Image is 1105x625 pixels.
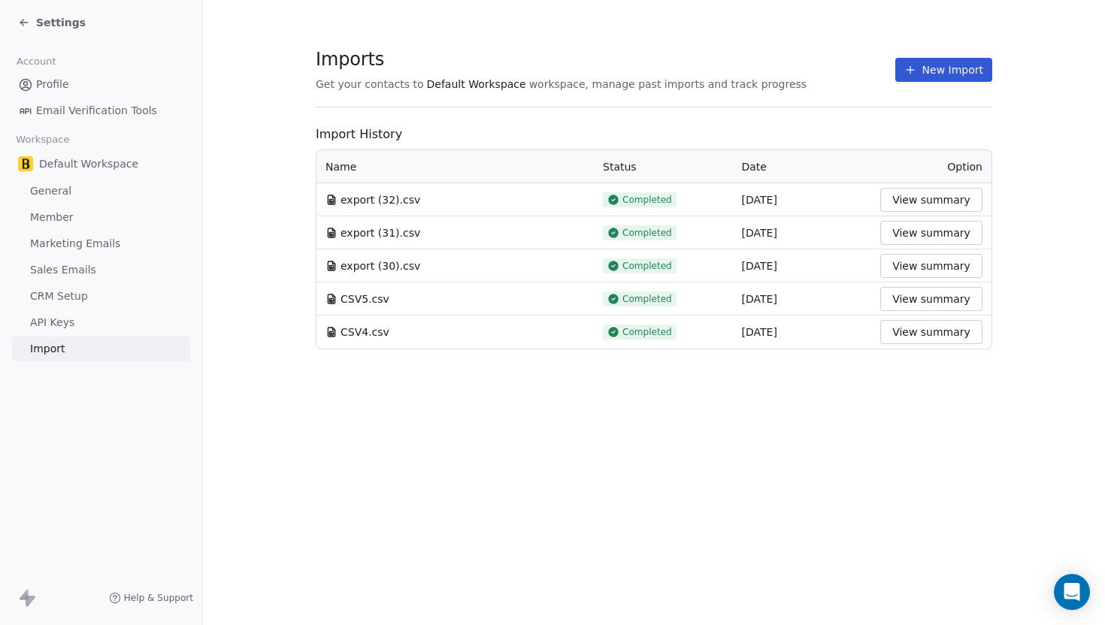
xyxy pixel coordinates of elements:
span: Date [742,161,767,173]
a: Marketing Emails [12,231,190,256]
span: Status [603,161,637,173]
div: Open Intercom Messenger [1054,574,1090,610]
span: CRM Setup [30,288,88,304]
span: Default Workspace [39,156,138,171]
span: General [30,183,71,199]
a: Sales Emails [12,258,190,282]
div: [DATE] [742,291,863,306]
div: [DATE] [742,225,863,240]
a: General [12,179,190,204]
a: Profile [12,72,190,97]
button: New Import [895,58,992,82]
span: workspace, manage past imports and track progress [529,77,807,92]
span: Import [30,341,65,357]
button: View summary [880,254,982,278]
span: Profile [36,77,69,92]
a: API Keys [12,310,190,335]
span: Workspace [10,128,76,151]
span: Account [10,50,62,73]
span: CSV4.csv [341,325,389,340]
a: Settings [18,15,86,30]
span: Settings [36,15,86,30]
a: Help & Support [109,592,193,604]
span: Imports [316,48,807,71]
span: Default Workspace [427,77,526,92]
span: Member [30,210,74,225]
span: export (31).csv [341,225,420,240]
span: Name [325,159,356,174]
span: export (30).csv [341,258,420,273]
button: View summary [880,188,982,212]
div: [DATE] [742,325,863,340]
a: Member [12,205,190,230]
span: API Keys [30,315,74,331]
span: CSV5.csv [341,291,389,306]
span: Completed [622,326,672,338]
a: Email Verification Tools [12,98,190,123]
img: in-Profile_black_on_yellow.jpg [18,156,33,171]
button: View summary [880,320,982,344]
span: Email Verification Tools [36,103,157,119]
span: Option [947,161,982,173]
button: View summary [880,287,982,311]
span: Completed [622,293,672,305]
a: CRM Setup [12,284,190,309]
a: Import [12,337,190,361]
button: View summary [880,221,982,245]
span: Completed [622,260,672,272]
span: export (32).csv [341,192,420,207]
span: Marketing Emails [30,236,120,252]
span: Import History [316,125,992,143]
div: [DATE] [742,192,863,207]
div: [DATE] [742,258,863,273]
span: Completed [622,194,672,206]
span: Completed [622,227,672,239]
span: Get your contacts to [316,77,424,92]
span: Sales Emails [30,262,96,278]
span: Help & Support [124,592,193,604]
